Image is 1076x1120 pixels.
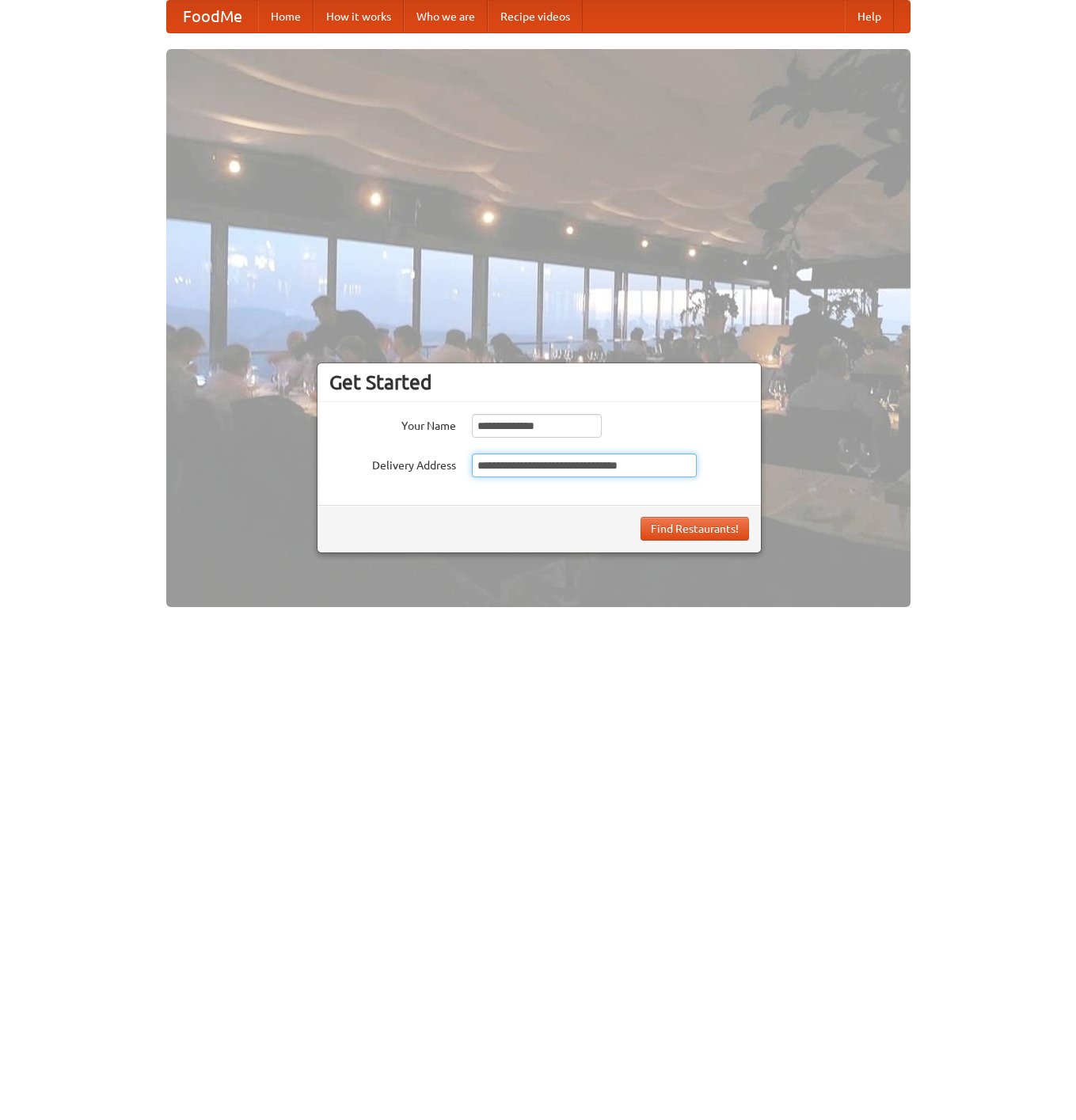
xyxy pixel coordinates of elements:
h3: Get Started [329,370,749,394]
a: Help [845,1,894,32]
button: Find Restaurants! [641,517,749,541]
label: Your Name [329,414,456,434]
label: Delivery Address [329,454,456,473]
a: FoodMe [167,1,258,32]
a: Who we are [404,1,488,32]
a: How it works [314,1,404,32]
a: Recipe videos [488,1,583,32]
a: Home [258,1,314,32]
